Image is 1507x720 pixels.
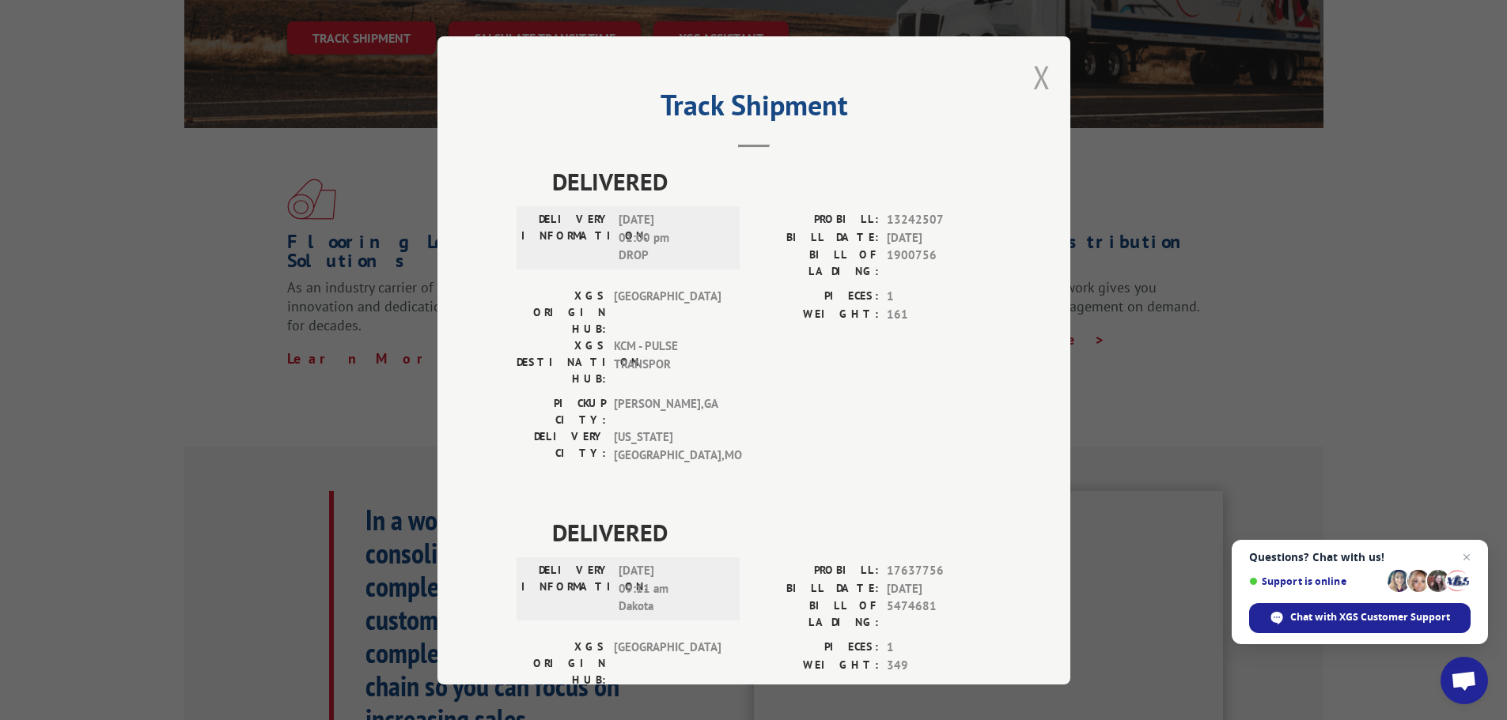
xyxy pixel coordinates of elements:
span: [DATE] [887,579,991,597]
span: Close chat [1457,548,1476,567]
span: DELIVERED [552,164,991,199]
label: PIECES: [754,288,879,306]
span: [US_STATE][GEOGRAPHIC_DATA] , MO [614,428,721,464]
span: [GEOGRAPHIC_DATA] [614,639,721,688]
label: PROBILL: [754,562,879,580]
h2: Track Shipment [517,94,991,124]
label: PIECES: [754,639,879,657]
span: 1 [887,288,991,306]
span: 13242507 [887,211,991,229]
span: [DATE] 09:11 am Dakota [619,562,725,616]
div: Open chat [1441,657,1488,704]
label: DELIVERY INFORMATION: [521,211,611,265]
span: Support is online [1249,575,1382,587]
span: 5474681 [887,597,991,631]
span: 349 [887,656,991,674]
label: PROBILL: [754,211,879,229]
span: [PERSON_NAME] , GA [614,395,721,428]
label: BILL OF LADING: [754,597,879,631]
label: XGS ORIGIN HUB: [517,288,606,337]
span: 1 [887,639,991,657]
label: BILL DATE: [754,228,879,247]
label: WEIGHT: [754,305,879,323]
span: [DATE] [887,228,991,247]
label: PICKUP CITY: [517,395,606,428]
label: XGS DESTINATION HUB: [517,337,606,387]
label: WEIGHT: [754,656,879,674]
span: KCM - PULSE TRANSPOR [614,337,721,387]
span: 1900756 [887,247,991,280]
label: DELIVERY INFORMATION: [521,562,611,616]
span: [GEOGRAPHIC_DATA] [614,288,721,337]
label: DELIVERY CITY: [517,428,606,464]
span: [DATE] 01:00 pm DROP [619,211,725,265]
div: Chat with XGS Customer Support [1249,603,1471,633]
span: 17637756 [887,562,991,580]
span: Questions? Chat with us! [1249,551,1471,564]
span: Chat with XGS Customer Support [1290,610,1450,624]
label: XGS ORIGIN HUB: [517,639,606,688]
button: Close modal [1033,56,1051,98]
label: BILL DATE: [754,579,879,597]
span: DELIVERED [552,515,991,550]
label: BILL OF LADING: [754,247,879,280]
span: 161 [887,305,991,323]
